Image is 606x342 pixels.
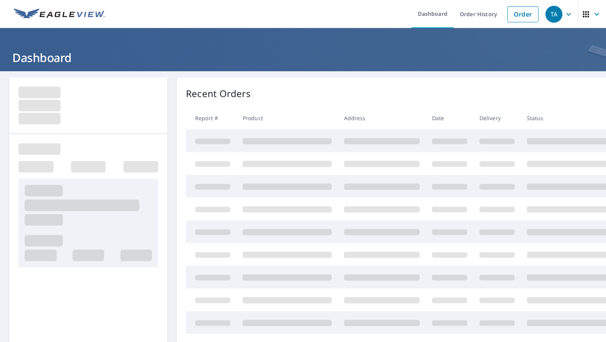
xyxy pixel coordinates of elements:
th: Product [236,107,338,129]
h1: Dashboard [9,50,597,65]
th: Delivery [473,107,521,129]
a: Order [507,6,538,22]
p: Recent Orders [186,87,251,101]
img: EV Logo [14,8,105,20]
th: Date [426,107,473,129]
th: Report # [186,107,236,129]
th: Address [338,107,426,129]
div: TA [545,6,562,23]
